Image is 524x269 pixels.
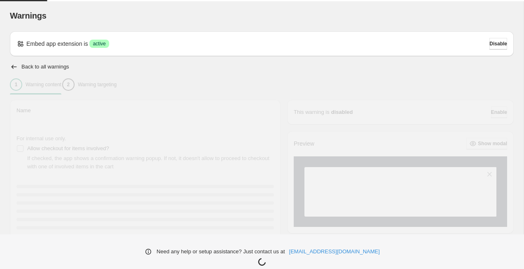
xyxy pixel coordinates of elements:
span: Warnings [10,11,47,20]
h2: Back to all warnings [21,64,69,70]
p: Embed app extension is [26,40,88,48]
button: Disable [489,38,507,50]
a: [EMAIL_ADDRESS][DOMAIN_NAME] [289,248,380,256]
span: Disable [489,40,507,47]
span: active [93,40,105,47]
